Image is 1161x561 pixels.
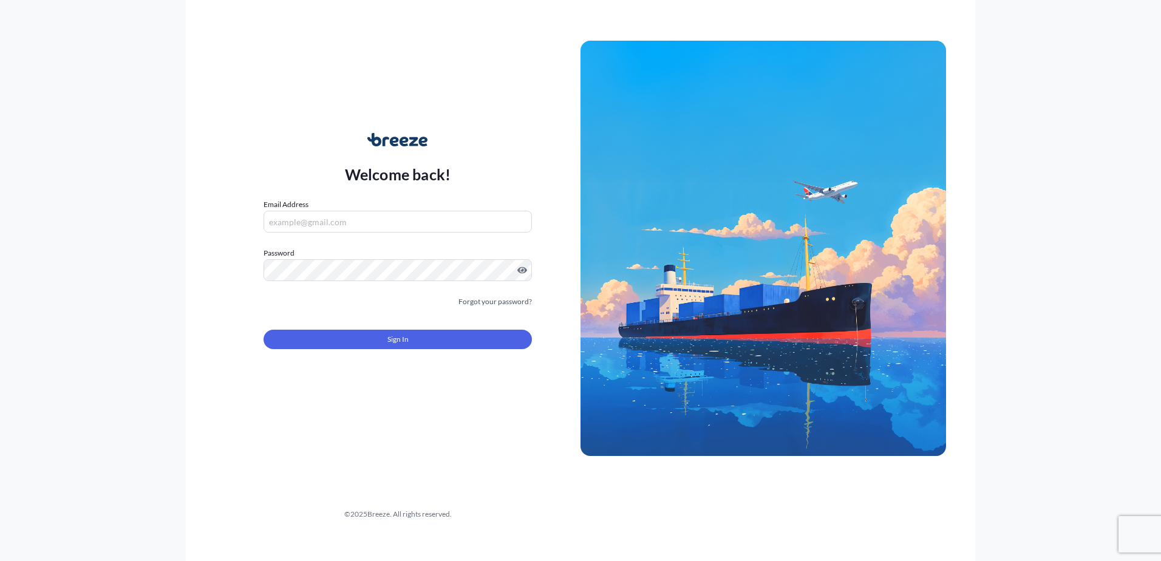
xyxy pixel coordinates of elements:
[264,247,532,259] label: Password
[458,296,532,308] a: Forgot your password?
[264,211,532,233] input: example@gmail.com
[264,199,308,211] label: Email Address
[387,333,409,345] span: Sign In
[580,41,946,456] img: Ship illustration
[345,165,451,184] p: Welcome back!
[264,330,532,349] button: Sign In
[215,508,580,520] div: © 2025 Breeze. All rights reserved.
[517,265,527,275] button: Show password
